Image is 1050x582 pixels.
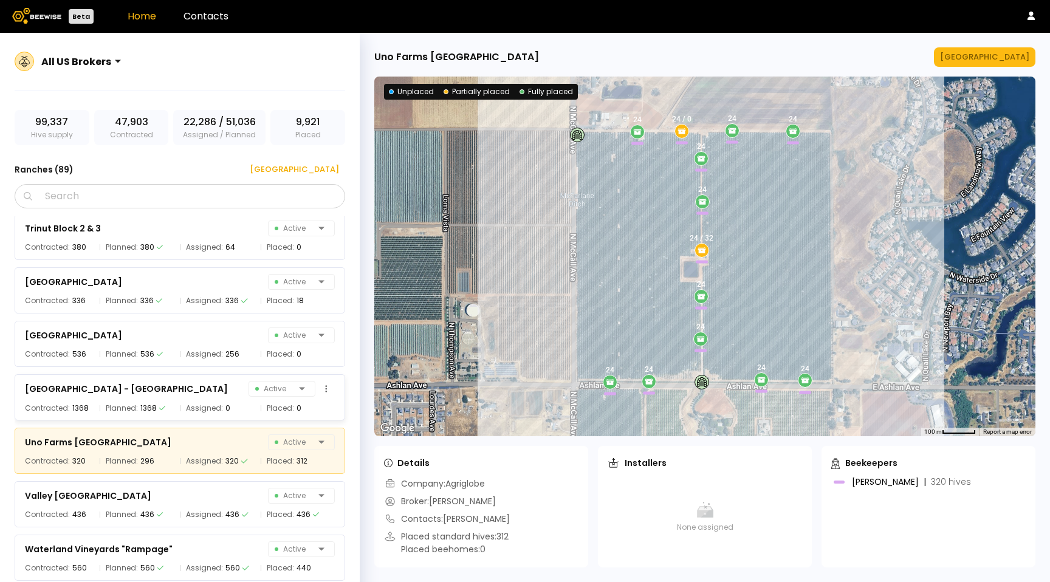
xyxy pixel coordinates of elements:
div: 256 [225,348,239,360]
span: Active [275,488,314,503]
h3: Ranches ( 89 ) [15,161,74,178]
div: Contacts: [PERSON_NAME] [384,513,510,526]
div: Placed standard hives: 312 Placed beehomes: 0 [384,530,509,556]
div: Placed [270,110,345,145]
div: Uno Farms [GEOGRAPHIC_DATA] [25,435,171,450]
div: Uno Farms [GEOGRAPHIC_DATA] [374,50,539,64]
div: 320 [72,455,86,467]
div: 336 [72,295,86,307]
div: [GEOGRAPHIC_DATA] [241,163,339,176]
span: Planned: [106,562,138,574]
span: Contracted: [25,402,70,414]
div: 24 [696,323,705,331]
a: Report a map error [983,428,1032,435]
div: Beta [69,9,94,24]
div: [PERSON_NAME] [852,478,971,486]
span: Active [255,382,294,396]
div: Trinut Block 2 & 3 [25,221,101,236]
span: Assigned: [186,455,223,467]
div: 436 [225,508,239,521]
img: Beewise logo [12,8,61,24]
span: Contracted: [25,562,70,574]
div: 436 [140,508,154,521]
button: [GEOGRAPHIC_DATA] [235,160,345,179]
span: Planned: [106,295,138,307]
div: Hive supply [15,110,89,145]
span: Planned: [106,241,138,253]
div: Contracted [94,110,169,145]
span: Placed: [267,348,294,360]
div: 436 [297,508,311,521]
div: Installers [608,457,667,469]
div: 436 [72,508,86,521]
div: 380 [140,241,154,253]
div: 560 [225,562,240,574]
span: 47,903 [115,115,148,129]
div: 536 [72,348,86,360]
span: Placed: [267,295,294,307]
div: 18 [297,295,304,307]
a: Home [128,9,156,23]
span: Placed: [267,562,294,574]
div: Valley [GEOGRAPHIC_DATA] [25,488,151,503]
span: Assigned: [186,562,223,574]
a: Contacts [184,9,228,23]
span: Active [275,328,314,343]
div: Assigned / Planned [173,110,266,145]
span: 99,337 [35,115,68,129]
span: Planned: [106,508,138,521]
div: 0 [297,348,301,360]
span: 9,921 [296,115,320,129]
div: 64 [225,241,235,253]
div: 24 [757,363,766,372]
span: Contracted: [25,455,70,467]
div: 0 [297,241,301,253]
span: Planned: [106,348,138,360]
div: 320 [225,455,239,467]
div: 380 [72,241,86,253]
div: [GEOGRAPHIC_DATA] [25,328,122,343]
span: Active [275,542,314,556]
div: [GEOGRAPHIC_DATA] - [GEOGRAPHIC_DATA] [25,382,228,396]
span: Placed: [267,241,294,253]
div: 312 [297,455,307,467]
div: Company: Agriglobe [384,478,485,490]
div: 336 [225,295,239,307]
div: 1368 [140,402,157,414]
span: Assigned: [186,402,223,414]
div: 24 [645,365,653,374]
div: [GEOGRAPHIC_DATA] [940,51,1029,63]
div: Broker: [PERSON_NAME] [384,495,496,508]
span: 100 m [924,428,942,435]
div: 536 [140,348,154,360]
div: 440 [297,562,311,574]
div: 24 [633,115,642,124]
div: 24 / 32 [690,234,713,242]
span: Contracted: [25,348,70,360]
span: Placed: [267,508,294,521]
div: 24 [697,142,705,151]
div: Partially placed [444,86,510,97]
div: 24 [789,115,797,123]
span: Planned: [106,402,138,414]
div: Waterland Vineyards "Rampage" [25,542,173,556]
button: Map Scale: 100 m per 52 pixels [921,428,980,436]
span: Assigned: [186,295,223,307]
div: 24 [697,280,705,289]
div: 560 [140,562,155,574]
div: All US Brokers [41,54,111,69]
div: 24 [698,185,707,194]
span: 22,286 / 51,036 [184,115,256,129]
div: None assigned [608,478,802,556]
div: 24 [801,365,809,373]
div: 24 [728,114,736,123]
span: Planned: [106,455,138,467]
span: Placed: [267,402,294,414]
span: Contracted: [25,241,70,253]
div: [GEOGRAPHIC_DATA] [25,275,122,289]
div: 0 [297,402,301,414]
span: Contracted: [25,295,70,307]
div: Details [384,457,430,469]
div: Unplaced [389,86,434,97]
span: Active [275,435,314,450]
